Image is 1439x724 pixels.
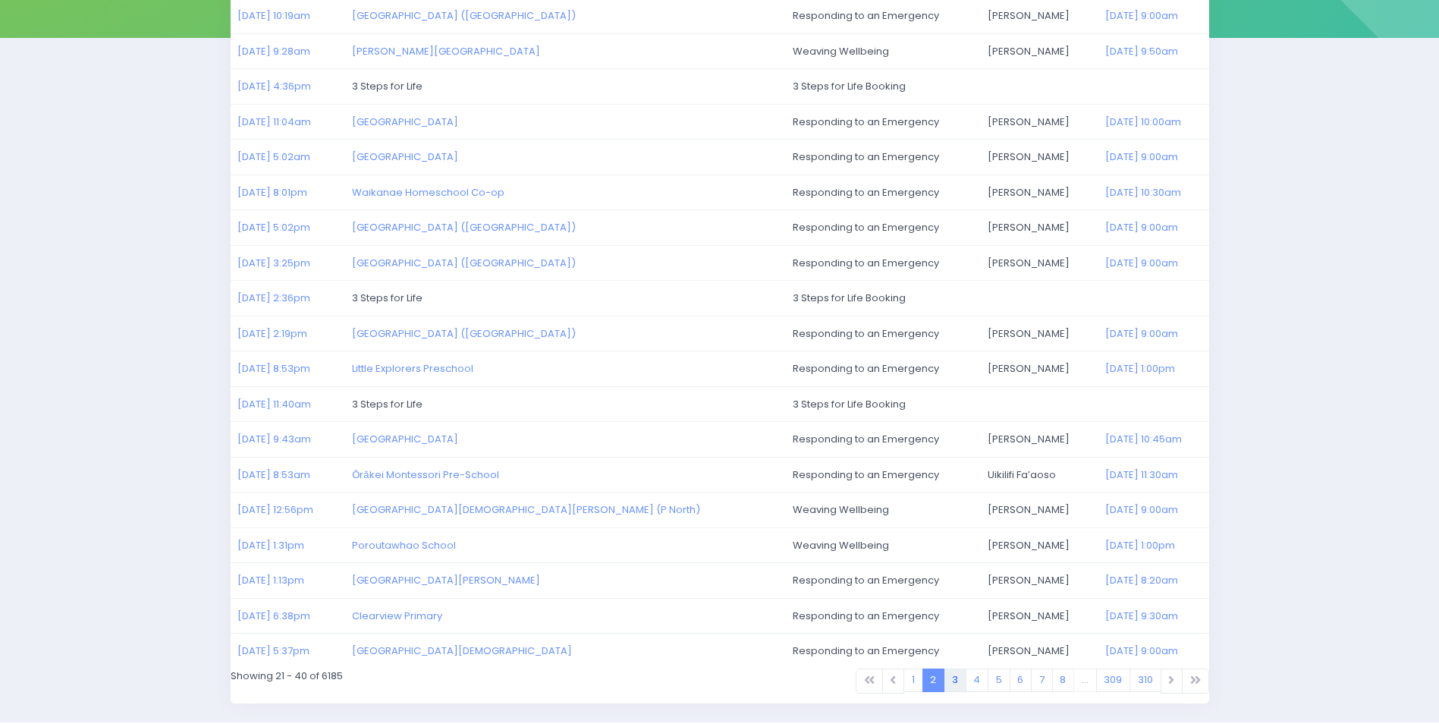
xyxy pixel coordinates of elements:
[352,115,458,129] a: [GEOGRAPHIC_DATA]
[352,432,458,446] a: [GEOGRAPHIC_DATA]
[981,351,1098,387] td: [PERSON_NAME]
[981,33,1098,69] td: [PERSON_NAME]
[237,502,313,517] a: [DATE] 12:56pm
[981,104,1098,140] td: [PERSON_NAME]
[1105,8,1178,23] a: [DATE] 9:00am
[352,538,456,552] a: Poroutawhao School
[352,256,576,270] a: [GEOGRAPHIC_DATA] ([GEOGRAPHIC_DATA])
[785,634,981,669] td: Responding to an Emergency
[352,291,423,305] span: 3 Steps for Life
[237,609,310,623] a: [DATE] 6:38pm
[1105,467,1178,482] a: [DATE] 11:30am
[785,457,981,493] td: Responding to an Emergency
[981,210,1098,246] td: [PERSON_NAME]
[903,669,923,692] a: 1
[352,467,498,482] a: Ōrākei Montessori Pre-School
[1105,256,1178,270] a: [DATE] 9:00am
[785,33,981,69] td: Weaving Wellbeing
[237,361,310,376] a: [DATE] 8:53pm
[1105,573,1178,587] a: [DATE] 8:20am
[237,432,311,446] a: [DATE] 9:43am
[1105,502,1178,517] a: [DATE] 9:00am
[352,361,473,376] a: Little Explorers Preschool
[1105,185,1181,200] a: [DATE] 10:30am
[785,527,981,563] td: Weaving Wellbeing
[981,316,1098,351] td: [PERSON_NAME]
[237,79,311,93] a: [DATE] 4:36pm
[785,598,981,634] td: Responding to an Emergency
[1105,150,1178,164] a: [DATE] 9:00am
[1105,220,1178,235] a: [DATE] 9:00am
[1105,609,1178,623] a: [DATE] 9:30am
[352,397,423,411] span: 3 Steps for Life
[237,150,310,164] a: [DATE] 5:02am
[785,281,1209,316] td: 3 Steps for Life Booking
[237,44,310,58] a: [DATE] 9:28am
[237,185,307,200] a: [DATE] 8:01pm
[785,69,1209,105] td: 3 Steps for Life Booking
[785,245,981,281] td: Responding to an Emergency
[785,210,981,246] td: Responding to an Emergency
[785,316,981,351] td: Responding to an Emergency
[237,467,310,482] a: [DATE] 8:53am
[237,644,309,658] a: [DATE] 5:37pm
[785,351,981,387] td: Responding to an Emergency
[352,79,423,93] span: 3 Steps for Life
[966,669,989,692] a: 4
[237,397,311,411] a: [DATE] 11:40am
[785,140,981,175] td: Responding to an Emergency
[1105,326,1178,341] a: [DATE] 9:00am
[237,220,310,235] a: [DATE] 5:02pm
[352,644,572,658] a: [GEOGRAPHIC_DATA][DEMOGRAPHIC_DATA]
[352,44,540,58] a: [PERSON_NAME][GEOGRAPHIC_DATA]
[944,669,966,692] a: 3
[981,634,1098,669] td: [PERSON_NAME]
[352,326,576,341] a: [GEOGRAPHIC_DATA] ([GEOGRAPHIC_DATA])
[352,150,458,164] a: [GEOGRAPHIC_DATA]
[981,493,1098,528] td: [PERSON_NAME]
[1096,669,1131,692] a: 309
[237,291,310,305] a: [DATE] 2:36pm
[922,669,945,692] span: 2
[1031,669,1053,692] a: 7
[237,573,304,587] a: [DATE] 1:13pm
[1105,644,1178,658] a: [DATE] 9:00am
[981,563,1098,599] td: [PERSON_NAME]
[1105,432,1182,446] a: [DATE] 10:45am
[981,598,1098,634] td: [PERSON_NAME]
[352,220,576,235] a: [GEOGRAPHIC_DATA] ([GEOGRAPHIC_DATA])
[785,493,981,528] td: Weaving Wellbeing
[981,527,1098,563] td: [PERSON_NAME]
[785,175,981,210] td: Responding to an Emergency
[1105,44,1178,58] a: [DATE] 9:50am
[981,175,1098,210] td: [PERSON_NAME]
[221,669,720,704] div: Showing 21 - 40 of 6185
[352,8,576,23] a: [GEOGRAPHIC_DATA] ([GEOGRAPHIC_DATA])
[785,422,981,458] td: Responding to an Emergency
[981,422,1098,458] td: [PERSON_NAME]
[785,563,981,599] td: Responding to an Emergency
[352,502,700,517] a: [GEOGRAPHIC_DATA][DEMOGRAPHIC_DATA][PERSON_NAME] (P North)
[237,115,311,129] a: [DATE] 11:04am
[237,538,304,552] a: [DATE] 1:31pm
[352,185,504,200] a: Waikanae Homeschool Co-op
[237,8,310,23] a: [DATE] 10:19am
[785,104,981,140] td: Responding to an Emergency
[1105,538,1175,552] a: [DATE] 1:00pm
[1105,115,1181,129] a: [DATE] 10:00am
[352,609,442,623] a: Clearview Primary
[1052,669,1075,692] a: 8
[237,326,307,341] a: [DATE] 2:19pm
[988,669,1010,692] a: 5
[237,256,310,270] a: [DATE] 3:25pm
[981,457,1098,493] td: Uikilifi Fa’aoso
[1010,669,1032,692] a: 6
[785,386,1209,422] td: 3 Steps for Life Booking
[981,245,1098,281] td: [PERSON_NAME]
[1105,361,1175,376] a: [DATE] 1:00pm
[1130,669,1161,692] a: 310
[352,573,540,587] a: [GEOGRAPHIC_DATA][PERSON_NAME]
[981,140,1098,175] td: [PERSON_NAME]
